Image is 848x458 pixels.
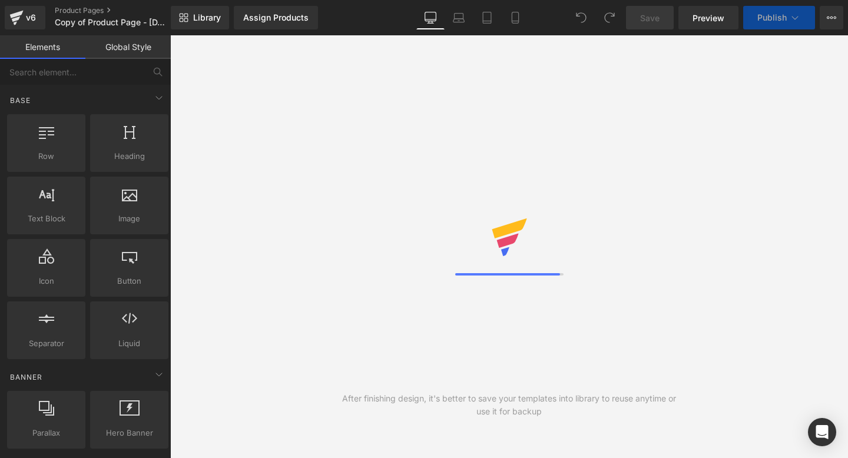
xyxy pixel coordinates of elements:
[9,371,44,383] span: Banner
[808,418,836,446] div: Open Intercom Messenger
[743,6,815,29] button: Publish
[24,10,38,25] div: v6
[11,427,82,439] span: Parallax
[11,275,82,287] span: Icon
[55,18,168,27] span: Copy of Product Page - [DATE] 12:33:29
[193,12,221,23] span: Library
[94,275,165,287] span: Button
[820,6,843,29] button: More
[678,6,738,29] a: Preview
[171,6,229,29] a: New Library
[85,35,171,59] a: Global Style
[11,150,82,162] span: Row
[640,12,660,24] span: Save
[473,6,501,29] a: Tablet
[416,6,445,29] a: Desktop
[9,95,32,106] span: Base
[340,392,679,418] div: After finishing design, it's better to save your templates into library to reuse anytime or use i...
[94,150,165,162] span: Heading
[94,427,165,439] span: Hero Banner
[55,6,190,15] a: Product Pages
[94,337,165,350] span: Liquid
[94,213,165,225] span: Image
[598,6,621,29] button: Redo
[501,6,529,29] a: Mobile
[11,337,82,350] span: Separator
[757,13,787,22] span: Publish
[5,6,45,29] a: v6
[11,213,82,225] span: Text Block
[445,6,473,29] a: Laptop
[569,6,593,29] button: Undo
[693,12,724,24] span: Preview
[243,13,309,22] div: Assign Products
